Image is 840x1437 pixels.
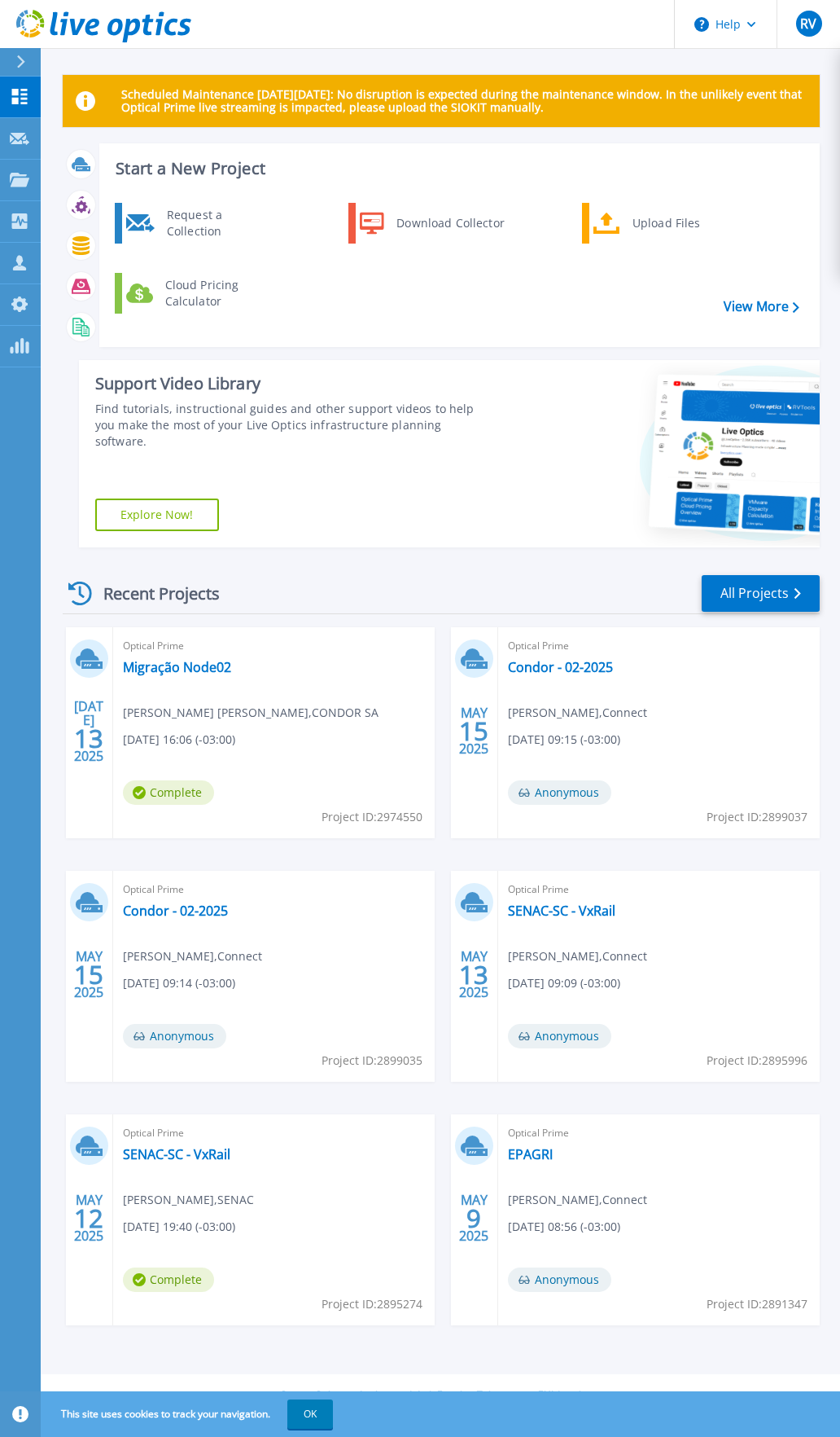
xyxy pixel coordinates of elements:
a: Download Collector [348,203,515,244]
span: [DATE] 09:15 (-03:00) [508,731,620,749]
span: [PERSON_NAME] [PERSON_NAME] , CONDOR SA [123,704,378,722]
h3: Start a New Project [116,160,798,178]
span: [DATE] 19:40 (-03:00) [123,1218,235,1236]
span: Optical Prime [508,1124,810,1142]
a: Condor - 02-2025 [123,903,228,919]
a: Telemetry [477,1388,523,1402]
span: [PERSON_NAME] , Connect [508,947,647,965]
div: Upload Files [624,207,745,239]
span: Optical Prime [123,637,425,655]
div: Cloud Pricing Calculator [157,277,278,310]
span: [DATE] 09:09 (-03:00) [508,974,620,992]
span: Project ID: 2895996 [707,1052,807,1070]
span: 15 [459,724,488,738]
span: RV [800,17,816,30]
a: Support [577,1388,613,1402]
span: 13 [74,732,103,745]
a: Condor - 02-2025 [508,659,613,675]
a: Cloud Pricing Calculator [115,273,282,314]
span: [PERSON_NAME] , Connect [123,947,262,965]
span: Optical Prime [508,881,810,899]
a: Privacy Policy [282,1388,343,1402]
div: MAY 2025 [73,945,104,1004]
div: Recent Projects [63,573,242,613]
span: Optical Prime [123,1124,425,1142]
span: [DATE] 16:06 (-03:00) [123,731,235,749]
div: MAY 2025 [458,1189,489,1248]
a: View More [724,299,799,314]
div: Find tutorials, instructional guides and other support videos to help you make the most of your L... [95,401,477,450]
span: Project ID: 2899035 [322,1052,422,1070]
button: OK [287,1400,333,1429]
span: Project ID: 2891347 [707,1295,807,1313]
span: [PERSON_NAME] , SENAC [123,1191,254,1209]
span: Project ID: 2974550 [322,808,422,826]
a: Migração Node02 [123,659,231,675]
span: Complete [123,780,214,805]
span: Anonymous [508,1268,611,1292]
div: Request a Collection [159,207,278,239]
a: Explore Now! [95,499,219,531]
span: Project ID: 2895274 [322,1295,422,1313]
a: Upload Files [582,203,749,244]
a: All Projects [702,575,820,612]
a: EULA [538,1388,562,1402]
span: This site uses cookies to track your navigation. [45,1400,333,1429]
span: 9 [466,1211,481,1225]
a: Ads & Email [408,1388,462,1402]
div: MAY 2025 [73,1189,104,1248]
span: [DATE] 08:56 (-03:00) [508,1218,620,1236]
span: Anonymous [123,1024,226,1048]
div: MAY 2025 [458,701,489,761]
div: MAY 2025 [458,945,489,1004]
a: Request a Collection [115,203,282,244]
span: 15 [74,968,103,982]
div: Download Collector [388,207,511,239]
span: 12 [74,1211,103,1225]
span: Anonymous [508,780,611,805]
div: Support Video Library [95,373,477,394]
a: Cookies [357,1388,393,1402]
a: SENAC-SC - VxRail [123,1146,230,1162]
span: Optical Prime [123,881,425,899]
span: 13 [459,968,488,982]
span: [PERSON_NAME] , Connect [508,704,647,722]
span: [DATE] 09:14 (-03:00) [123,974,235,992]
p: Scheduled Maintenance [DATE][DATE]: No disruption is expected during the maintenance window. In t... [121,88,807,114]
a: EPAGRI [508,1146,553,1162]
span: Anonymous [508,1024,611,1048]
span: [PERSON_NAME] , Connect [508,1191,647,1209]
span: Optical Prime [508,637,810,655]
span: Complete [123,1268,214,1292]
a: SENAC-SC - VxRail [508,903,615,919]
span: Project ID: 2899037 [707,808,807,826]
div: [DATE] 2025 [73,701,104,761]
